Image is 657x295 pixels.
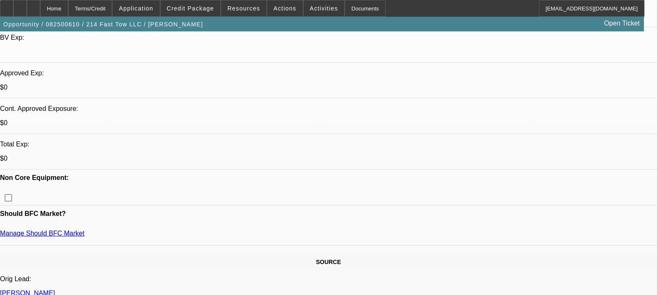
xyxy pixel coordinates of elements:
[601,16,643,31] a: Open Ticket
[167,5,214,12] span: Credit Package
[274,5,297,12] span: Actions
[161,0,220,16] button: Credit Package
[112,0,159,16] button: Application
[304,0,345,16] button: Activities
[316,259,341,265] span: SOURCE
[228,5,260,12] span: Resources
[267,0,303,16] button: Actions
[221,0,266,16] button: Resources
[3,21,203,28] span: Opportunity / 082500610 / 214 Fast Tow LLC / [PERSON_NAME]
[310,5,338,12] span: Activities
[119,5,153,12] span: Application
